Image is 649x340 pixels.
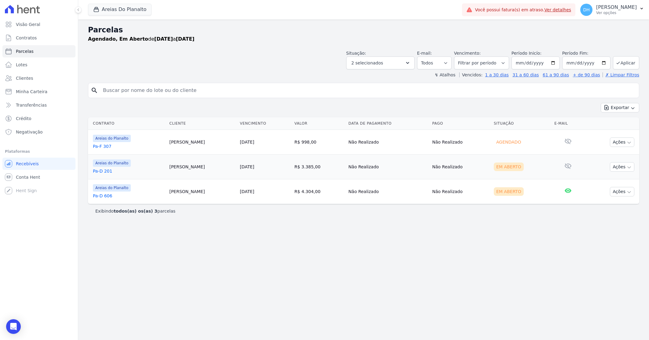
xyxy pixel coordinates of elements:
[93,135,131,142] span: Areias do Planalto
[613,56,639,69] button: Aplicar
[562,50,610,57] label: Período Fim:
[88,4,152,15] button: Areias Do Planalto
[167,130,237,155] td: [PERSON_NAME]
[240,189,254,194] a: [DATE]
[292,179,346,204] td: R$ 4.304,00
[2,171,75,183] a: Conta Hent
[292,155,346,179] td: R$ 3.385,00
[2,99,75,111] a: Transferências
[512,72,539,77] a: 31 a 60 dias
[16,174,40,180] span: Conta Hent
[114,209,157,214] b: todos(as) os(as) 3
[430,155,491,179] td: Não Realizado
[2,86,75,98] a: Minha Carteira
[417,51,432,56] label: E-mail:
[240,140,254,144] a: [DATE]
[2,18,75,31] a: Visão Geral
[5,148,73,155] div: Plataformas
[596,10,637,15] p: Ver opções
[430,179,491,204] td: Não Realizado
[93,143,164,149] a: Pa-F 307
[16,161,39,167] span: Recebíveis
[544,7,571,12] a: Ver detalhes
[512,51,541,56] label: Período Inicío:
[346,155,430,179] td: Não Realizado
[16,35,37,41] span: Contratos
[346,130,430,155] td: Não Realizado
[610,137,634,147] button: Ações
[575,1,649,18] button: DH [PERSON_NAME] Ver opções
[88,36,148,42] strong: Agendado, Em Aberto
[93,193,164,199] a: Pa-D 606
[88,24,639,35] h2: Parcelas
[237,117,292,130] th: Vencimento
[2,45,75,57] a: Parcelas
[601,103,639,112] button: Exportar
[176,36,195,42] strong: [DATE]
[2,59,75,71] a: Lotes
[552,117,584,130] th: E-mail
[6,319,21,334] div: Open Intercom Messenger
[543,72,569,77] a: 61 a 90 dias
[2,32,75,44] a: Contratos
[494,163,524,171] div: Em Aberto
[99,84,636,97] input: Buscar por nome do lote ou do cliente
[292,117,346,130] th: Valor
[93,159,131,167] span: Areias do Planalto
[2,112,75,125] a: Crédito
[430,117,491,130] th: Pago
[494,138,523,146] div: Agendado
[596,4,637,10] p: [PERSON_NAME]
[16,75,33,81] span: Clientes
[583,8,589,12] span: DH
[610,187,634,196] button: Ações
[167,179,237,204] td: [PERSON_NAME]
[491,117,552,130] th: Situação
[603,72,639,77] a: ✗ Limpar Filtros
[16,89,47,95] span: Minha Carteira
[485,72,509,77] a: 1 a 30 dias
[93,184,131,192] span: Areias do Planalto
[454,51,481,56] label: Vencimento:
[154,36,173,42] strong: [DATE]
[167,117,237,130] th: Cliente
[16,115,31,122] span: Crédito
[88,35,194,43] p: de a
[351,59,383,67] span: 2 selecionados
[95,208,175,214] p: Exibindo parcelas
[16,62,28,68] span: Lotes
[16,48,34,54] span: Parcelas
[346,57,415,69] button: 2 selecionados
[2,126,75,138] a: Negativação
[475,7,571,13] span: Você possui fatura(s) em atraso.
[430,130,491,155] td: Não Realizado
[346,179,430,204] td: Não Realizado
[93,168,164,174] a: Pa-D 201
[16,21,40,27] span: Visão Geral
[346,51,366,56] label: Situação:
[167,155,237,179] td: [PERSON_NAME]
[573,72,600,77] a: + de 90 dias
[610,162,634,172] button: Ações
[435,72,455,77] label: ↯ Atalhos
[240,164,254,169] a: [DATE]
[16,102,47,108] span: Transferências
[2,72,75,84] a: Clientes
[346,117,430,130] th: Data de Pagamento
[88,117,167,130] th: Contrato
[459,72,482,77] label: Vencidos:
[16,129,43,135] span: Negativação
[2,158,75,170] a: Recebíveis
[494,187,524,196] div: Em Aberto
[292,130,346,155] td: R$ 998,00
[91,87,98,94] i: search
